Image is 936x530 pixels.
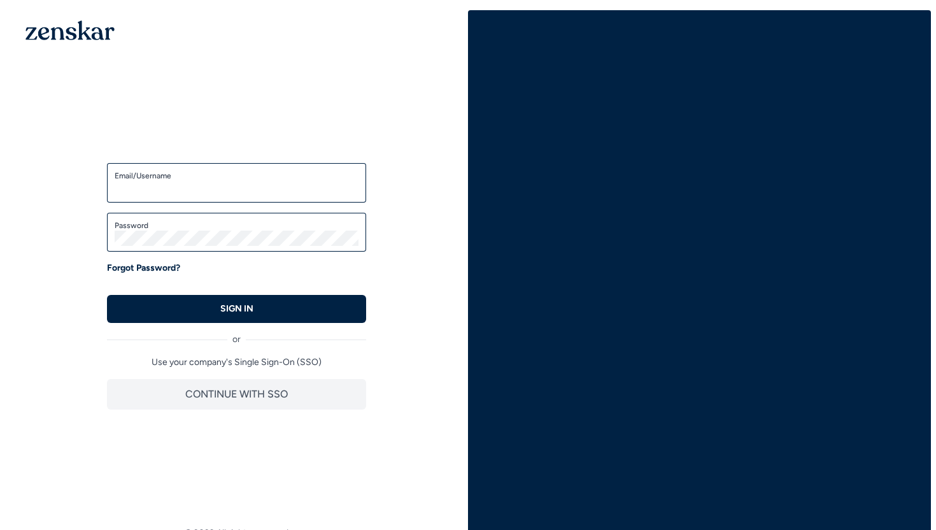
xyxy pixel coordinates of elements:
a: Forgot Password? [107,262,180,275]
button: SIGN IN [107,295,366,323]
p: Use your company's Single Sign-On (SSO) [107,356,366,369]
button: CONTINUE WITH SSO [107,379,366,410]
img: 1OGAJ2xQqyY4LXKgY66KYq0eOWRCkrZdAb3gUhuVAqdWPZE9SRJmCz+oDMSn4zDLXe31Ii730ItAGKgCKgCCgCikA4Av8PJUP... [25,20,115,40]
p: SIGN IN [220,303,253,315]
label: Password [115,220,358,231]
div: or [107,323,366,346]
label: Email/Username [115,171,358,181]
